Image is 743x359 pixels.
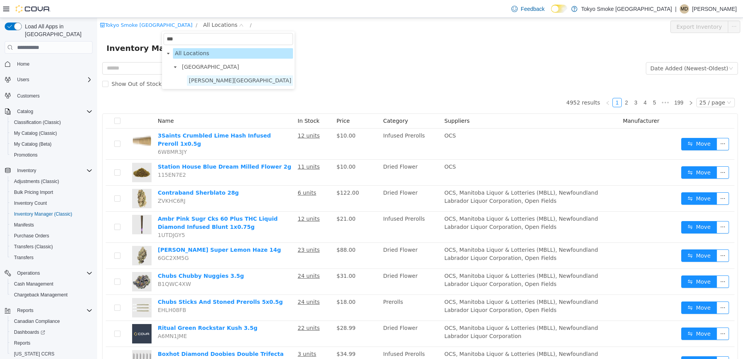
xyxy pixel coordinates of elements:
img: Papas Herb Super Lemon Haze 14g hero shot [35,228,54,247]
div: Date Added (Newest-Oldest) [553,45,631,56]
div: 25 / page [602,80,628,89]
span: Show Out of Stock [11,63,68,69]
img: Boxhot Diamond Doobies Double Trifecta Infused Prerolls 6x0.5g hero shot [35,332,54,352]
span: Promotions [14,152,38,158]
span: / [153,4,154,10]
a: Ritual Green Rockstar Kush 3.5g [61,307,160,313]
i: icon: caret-down [69,34,73,38]
span: OCS, Manitoba Liquor & Lotteries (MBLL), Newfoundland Labrador Liquor Corporation, Open Fields [347,255,501,269]
button: My Catalog (Beta) [8,139,96,150]
p: [PERSON_NAME] [692,4,737,14]
span: MD [681,4,688,14]
a: Dashboards [8,327,96,338]
a: 3 [534,80,543,89]
a: Transfers [11,253,37,262]
span: Price [239,100,253,106]
img: 3Saints Crumbled Lime Hash Infused Preroll 1x0.5g hero shot [35,114,54,133]
a: Dashboards [11,328,48,337]
a: Inventory Count [11,199,50,208]
button: icon: swapMove [584,310,620,322]
a: Promotions [11,150,41,160]
a: Contraband Sherblato 28g [61,172,142,178]
td: Prerolls [283,277,344,303]
button: Operations [14,268,43,278]
span: My Catalog (Beta) [11,139,92,149]
span: Home [14,59,92,69]
img: Ritual Green Rockstar Kush 3.5g placeholder [35,306,54,326]
li: Next 5 Pages [562,80,574,89]
span: $21.00 [239,198,258,204]
div: Misha Degtiarev [680,4,689,14]
a: Transfers (Classic) [11,242,56,251]
span: B1QWC4XW [61,263,94,269]
li: Next Page [589,80,598,89]
a: [US_STATE] CCRS [11,349,58,359]
span: [PERSON_NAME][GEOGRAPHIC_DATA] [92,59,194,66]
span: Adjustments (Classic) [14,178,59,185]
a: Chubs Sticks And Stoned Prerolls 5x0.5g [61,281,186,287]
button: Customers [2,90,96,101]
i: icon: down [630,82,634,88]
button: Purchase Orders [8,230,96,241]
span: Transfers [11,253,92,262]
span: OCS [347,115,359,121]
p: Tokyo Smoke [GEOGRAPHIC_DATA] [581,4,672,14]
span: Brandon Corral Centre [90,58,196,68]
button: icon: swapMove [584,284,620,296]
button: Promotions [8,150,96,160]
span: / [98,4,100,10]
span: OCS, Manitoba Liquor & Lotteries (MBLL), Newfoundland Labrador Liquor Corporation [347,307,501,321]
a: Purchase Orders [11,231,52,240]
button: icon: ellipsis [619,284,632,296]
button: Bulk Pricing Import [8,187,96,198]
span: Inventory Manager [9,24,98,37]
span: Users [17,77,29,83]
span: Adjustments (Classic) [11,177,92,186]
button: Home [2,58,96,70]
a: Ambr Pink Sugr Cks 60 Plus THC Liquid Diamond Infused Blunt 1x0.75g [61,198,181,212]
span: In Stock [201,100,222,106]
span: OCS, Manitoba Liquor & Lotteries (MBLL), Newfoundland Labrador Liquor Corporation, Open Fields [347,229,501,243]
img: Cova [16,5,51,13]
td: Infused Prerolls [283,194,344,225]
span: Category [286,100,311,106]
span: Chargeback Management [11,290,92,300]
button: Operations [2,268,96,279]
button: Manifests [8,220,96,230]
button: icon: ellipsis [619,338,632,351]
span: Classification (Classic) [11,118,92,127]
u: 12 units [201,198,223,204]
u: 12 units [201,115,223,121]
span: [GEOGRAPHIC_DATA] [85,46,142,52]
a: 5 [553,80,562,89]
i: icon: shop [3,5,8,10]
a: Customers [14,91,43,101]
span: ••• [562,80,574,89]
span: Operations [14,268,92,278]
button: Inventory Count [8,198,96,209]
span: $28.99 [239,307,258,313]
span: Cash Management [11,279,92,289]
a: [PERSON_NAME] Super Lemon Haze 14g [61,229,184,235]
button: Canadian Compliance [8,316,96,327]
span: 1UTDJGY5 [61,214,88,220]
button: icon: swapMove [584,258,620,270]
a: Boxhot Diamond Doobies Double Trifecta Infused Prerolls 6x0.5g [61,333,187,347]
button: icon: ellipsis [619,258,632,270]
li: 199 [574,80,589,89]
span: Purchase Orders [14,233,49,239]
button: icon: swapMove [584,203,620,216]
span: Reports [11,338,92,348]
i: icon: right [591,83,596,87]
li: 1 [515,80,525,89]
span: All Locations [106,3,140,11]
span: All Locations [78,32,112,38]
button: icon: ellipsis [619,148,632,161]
button: Users [2,74,96,85]
span: All Locations [76,30,196,41]
li: 4952 results [469,80,503,89]
a: Classification (Classic) [11,118,64,127]
button: icon: ellipsis [619,232,632,244]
